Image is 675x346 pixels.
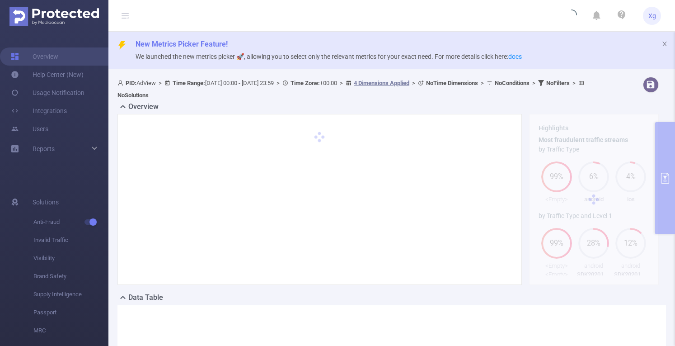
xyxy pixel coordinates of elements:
b: Time Zone: [291,80,320,86]
i: icon: thunderbolt [117,41,127,50]
b: No Filters [546,80,570,86]
span: Passport [33,303,108,322]
b: No Conditions [495,80,530,86]
span: AdView [DATE] 00:00 - [DATE] 23:59 +00:00 [117,80,586,99]
span: Brand Safety [33,267,108,285]
span: Invalid Traffic [33,231,108,249]
a: docs [508,53,522,60]
a: Overview [11,47,58,66]
b: Time Range: [173,80,205,86]
span: New Metrics Picker Feature! [136,40,228,48]
b: PID: [126,80,136,86]
span: Visibility [33,249,108,267]
span: > [530,80,538,86]
a: Usage Notification [11,84,84,102]
h2: Overview [128,101,159,112]
h2: Data Table [128,292,163,303]
u: 4 Dimensions Applied [354,80,409,86]
i: icon: loading [566,9,577,22]
a: Integrations [11,102,67,120]
img: Protected Media [9,7,99,26]
span: Supply Intelligence [33,285,108,303]
i: icon: close [661,41,668,47]
a: Users [11,120,48,138]
b: No Solutions [117,92,149,99]
a: Reports [33,140,55,158]
a: Help Center (New) [11,66,84,84]
span: Reports [33,145,55,152]
span: > [478,80,487,86]
span: Xg [648,7,656,25]
span: Anti-Fraud [33,213,108,231]
i: icon: user [117,80,126,86]
span: Solutions [33,193,59,211]
span: MRC [33,322,108,340]
span: > [570,80,578,86]
span: We launched the new metrics picker 🚀, allowing you to select only the relevant metrics for your e... [136,53,522,60]
span: > [409,80,418,86]
span: > [337,80,346,86]
span: > [156,80,164,86]
button: icon: close [661,39,668,49]
span: > [274,80,282,86]
b: No Time Dimensions [426,80,478,86]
